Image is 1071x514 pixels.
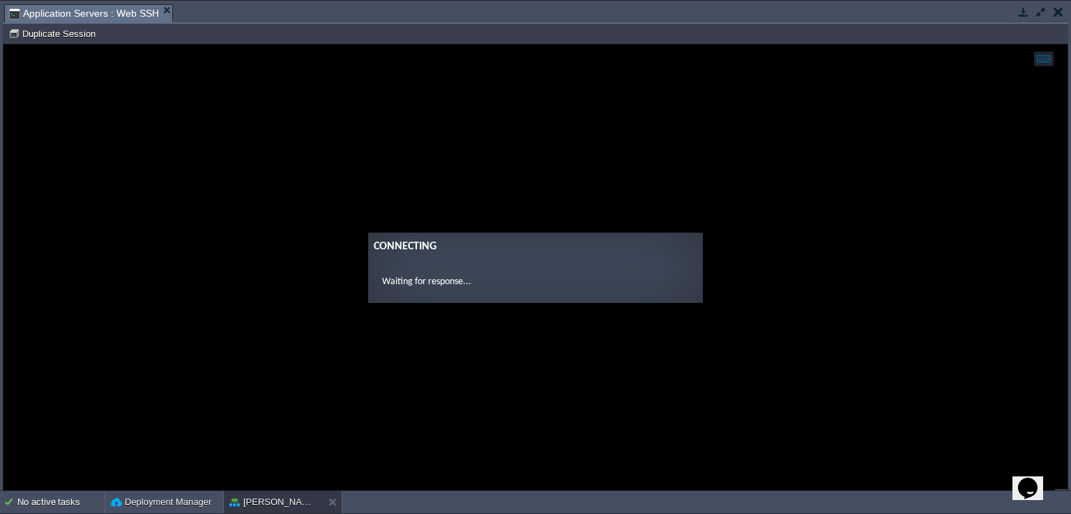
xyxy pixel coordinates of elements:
[379,230,685,244] p: Waiting for response...
[9,5,159,22] span: Application Servers : Web SSH
[17,491,105,513] div: No active tasks
[111,495,211,509] button: Deployment Manager
[8,27,100,40] button: Duplicate Session
[229,495,317,509] button: [PERSON_NAME]
[370,194,694,210] div: Connecting
[1012,458,1057,500] iframe: chat widget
